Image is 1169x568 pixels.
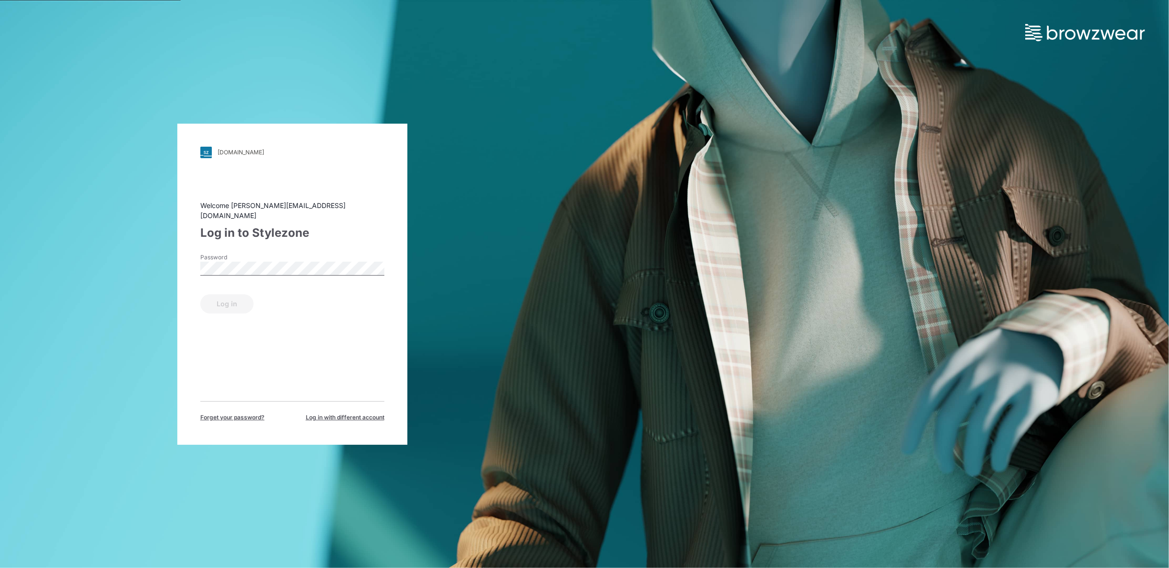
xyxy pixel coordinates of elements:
[200,200,384,220] div: Welcome [PERSON_NAME][EMAIL_ADDRESS][DOMAIN_NAME]
[200,224,384,242] div: Log in to Stylezone
[200,147,212,158] img: svg+xml;base64,PHN2ZyB3aWR0aD0iMjgiIGhlaWdodD0iMjgiIHZpZXdCb3g9IjAgMCAyOCAyOCIgZmlsbD0ibm9uZSIgeG...
[200,147,384,158] a: [DOMAIN_NAME]
[218,149,264,156] div: [DOMAIN_NAME]
[200,253,267,262] label: Password
[200,413,265,422] span: Forget your password?
[306,413,384,422] span: Log in with different account
[1025,24,1145,41] img: browzwear-logo.73288ffb.svg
